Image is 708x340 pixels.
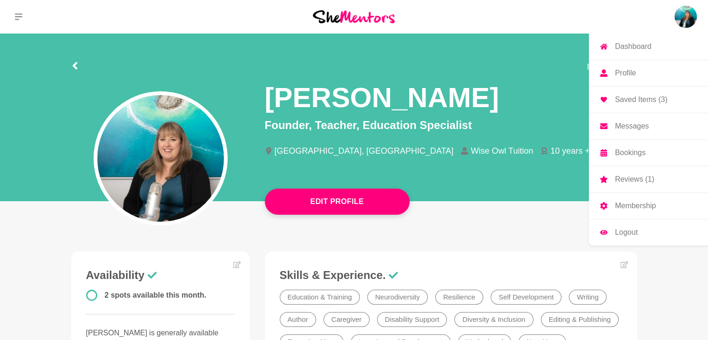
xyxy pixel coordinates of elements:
span: Edit profile [587,61,622,73]
a: Saved Items (3) [589,87,708,113]
p: Reviews (1) [615,176,654,183]
a: Dashboard [589,34,708,60]
h3: Skills & Experience. [280,268,622,282]
h3: Availability [86,268,235,282]
p: Messages [615,122,649,130]
li: [GEOGRAPHIC_DATA], [GEOGRAPHIC_DATA] [265,147,461,155]
p: Profile [615,69,636,77]
button: Edit Profile [265,189,410,215]
span: 2 spots available this month. [105,291,207,299]
li: 10 years + [540,147,597,155]
img: Emily Fogg [674,6,697,28]
p: Logout [615,229,638,236]
p: Bookings [615,149,646,156]
p: Saved Items (3) [615,96,668,103]
p: Membership [615,202,656,210]
a: Messages [589,113,708,139]
a: Bookings [589,140,708,166]
p: Founder, Teacher, Education Specialist [265,117,637,134]
a: Reviews (1) [589,166,708,192]
img: She Mentors Logo [313,10,395,23]
li: Wise Owl Tuition [461,147,540,155]
a: Profile [589,60,708,86]
a: Emily FoggDashboardProfileSaved Items (3)MessagesBookingsReviews (1)MembershipLogout [674,6,697,28]
h1: [PERSON_NAME] [265,80,499,115]
p: Dashboard [615,43,651,50]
